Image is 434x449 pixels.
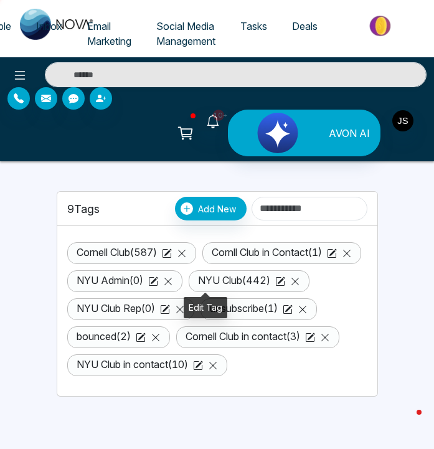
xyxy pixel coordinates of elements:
button: AVON AI [228,110,380,156]
iframe: Intercom live chat [392,407,422,437]
a: 10+ [198,110,228,131]
span: Social Media Management [156,20,215,47]
a: Deals [280,14,330,38]
a: bounced(2) [77,330,131,343]
span: Email Marketing [87,20,131,47]
a: NYU Admin(0) [77,274,143,286]
a: NYU Club Rep(0) [77,302,155,314]
p: 9 Tags [67,201,100,217]
img: Nova CRM Logo [20,9,95,40]
a: Inbox [24,14,75,38]
span: AVON AI [329,126,370,141]
a: Cornell Club(587) [77,246,157,258]
span: Deals [292,20,318,32]
a: Email Marketing [75,14,144,53]
span: Add New [198,202,236,215]
span: Tasks [240,20,267,32]
img: Market-place.gif [336,12,427,40]
button: Add New [175,197,247,220]
a: Social Media Management [144,14,228,53]
span: Inbox [36,20,62,32]
a: Cornell Club in contact(3) [186,330,300,343]
a: NYU Club(442) [198,274,270,286]
div: Edit Tag [184,297,227,318]
span: 10+ [213,110,224,121]
a: Cornll Club in Contact(1) [212,246,322,258]
a: NYU Club in contact(10) [77,358,188,371]
img: Lead Flow [231,113,324,153]
img: User Avatar [392,110,413,131]
a: Tasks [228,14,280,38]
a: unsubscribe(1) [210,302,278,314]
